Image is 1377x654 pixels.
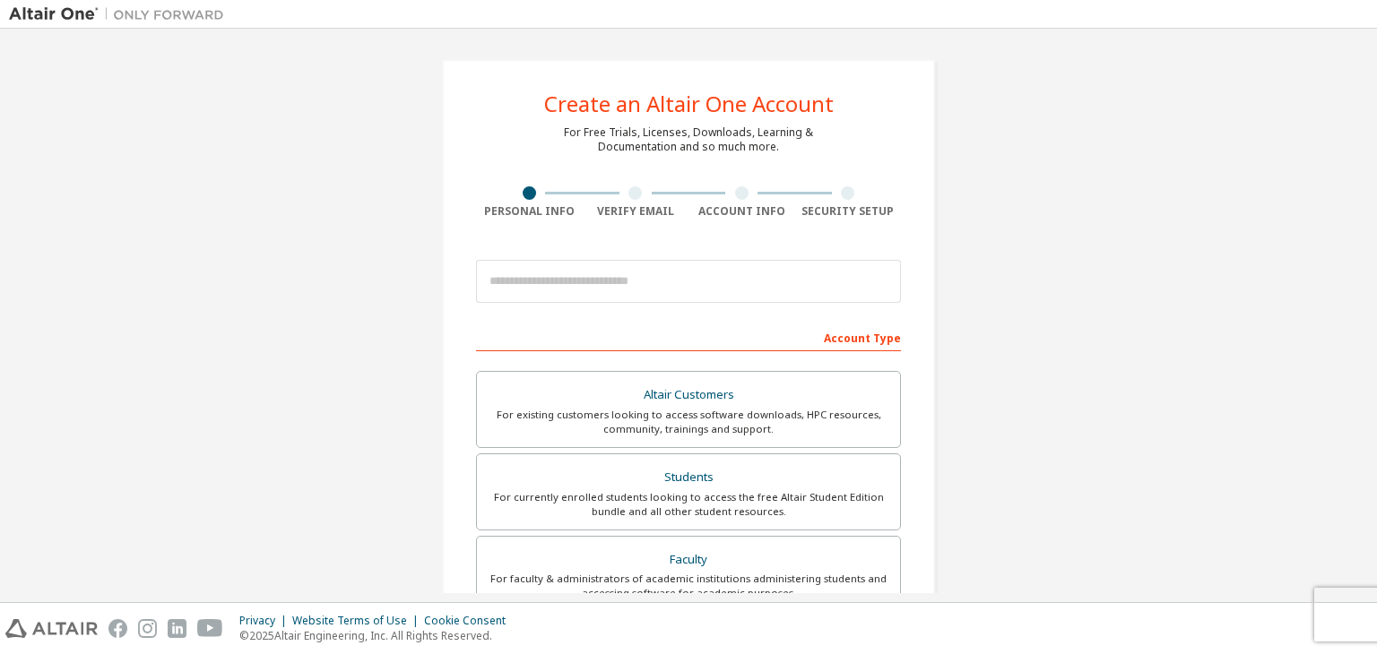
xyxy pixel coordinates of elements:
[488,465,889,490] div: Students
[138,619,157,638] img: instagram.svg
[488,383,889,408] div: Altair Customers
[5,619,98,638] img: altair_logo.svg
[488,490,889,519] div: For currently enrolled students looking to access the free Altair Student Edition bundle and all ...
[583,204,689,219] div: Verify Email
[476,323,901,351] div: Account Type
[488,408,889,436] div: For existing customers looking to access software downloads, HPC resources, community, trainings ...
[168,619,186,638] img: linkedin.svg
[424,614,516,628] div: Cookie Consent
[544,93,834,115] div: Create an Altair One Account
[239,628,516,643] p: © 2025 Altair Engineering, Inc. All Rights Reserved.
[476,204,583,219] div: Personal Info
[488,547,889,572] div: Faculty
[9,5,233,23] img: Altair One
[108,619,127,638] img: facebook.svg
[488,572,889,600] div: For faculty & administrators of academic institutions administering students and accessing softwa...
[239,614,292,628] div: Privacy
[688,204,795,219] div: Account Info
[197,619,223,638] img: youtube.svg
[564,125,813,154] div: For Free Trials, Licenses, Downloads, Learning & Documentation and so much more.
[795,204,902,219] div: Security Setup
[292,614,424,628] div: Website Terms of Use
